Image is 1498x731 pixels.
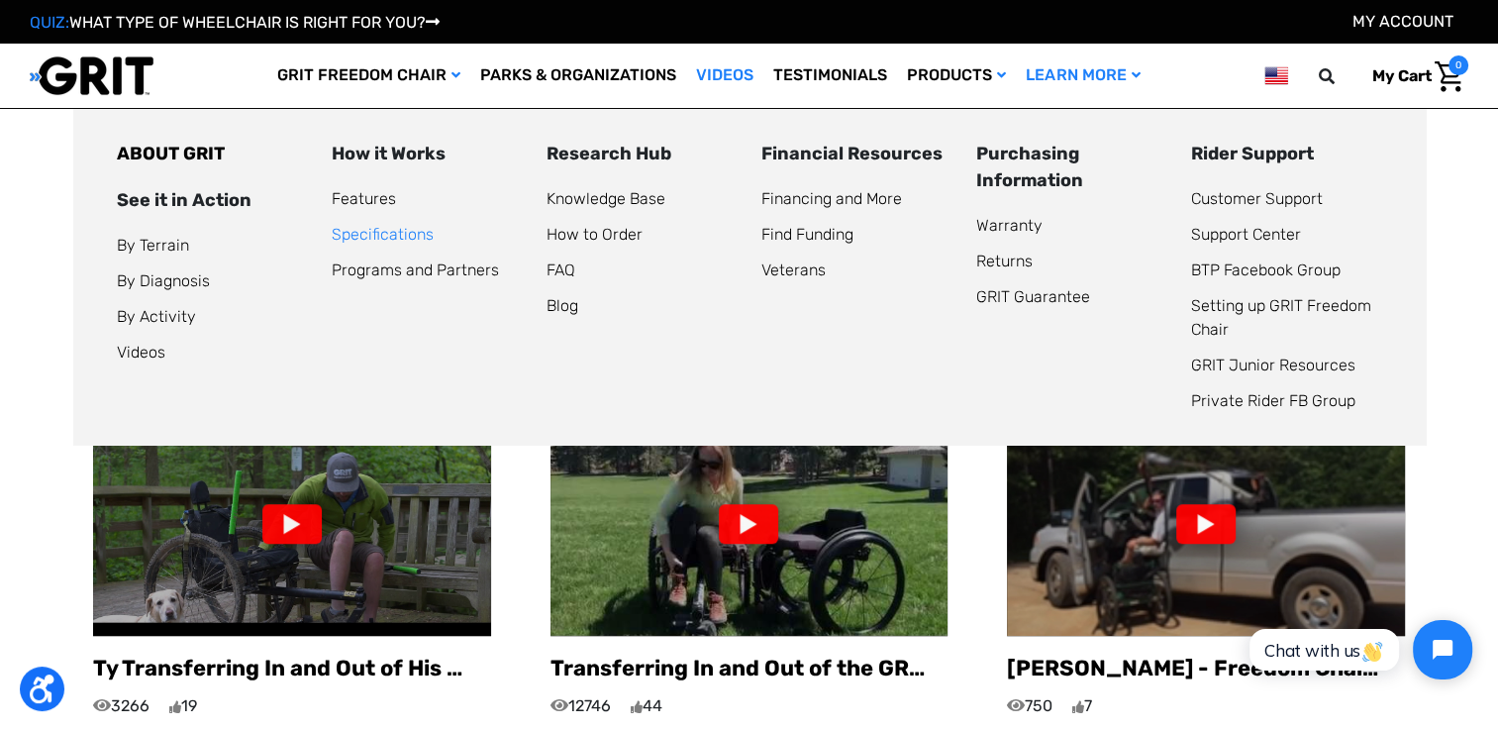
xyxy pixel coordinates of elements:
[117,187,308,214] div: See it in Action
[897,44,1016,108] a: Products
[332,189,396,208] a: Features
[267,44,470,108] a: GRIT Freedom Chair
[550,652,949,684] p: Transferring In and Out of the GRIT Freedom Chair
[547,225,643,244] a: How to Order
[761,261,826,279] a: Veterans
[1191,356,1355,374] a: GRIT Junior Resources
[763,44,897,108] a: Testimonials
[332,225,434,244] a: Specifications
[761,141,952,167] div: Financial Resources
[1072,694,1092,718] span: 7
[761,189,902,208] a: Financing and More
[30,13,440,32] a: QUIZ:WHAT TYPE OF WHEELCHAIR IS RIGHT FOR YOU?
[547,296,578,315] a: Blog
[1372,66,1432,85] span: My Cart
[1352,12,1453,31] a: Account
[1264,63,1288,88] img: us.png
[547,261,575,279] a: FAQ
[547,141,738,167] div: Research Hub
[332,261,499,279] a: Programs and Partners
[547,189,665,208] a: Knowledge Base
[117,236,189,255] a: By Terrain
[1357,55,1468,97] a: Cart with 0 items
[30,13,69,32] span: QUIZ:
[1435,61,1463,92] img: Cart
[1191,189,1323,208] a: Customer Support
[169,694,197,718] span: 19
[976,287,1090,306] a: GRIT Guarantee
[332,141,523,167] div: How it Works
[470,44,686,108] a: Parks & Organizations
[1016,44,1149,108] a: Learn More
[30,55,153,96] img: GRIT All-Terrain Wheelchair and Mobility Equipment
[1007,694,1052,718] span: 750
[976,141,1167,194] div: Purchasing Information
[1448,55,1468,75] span: 0
[686,44,763,108] a: Videos
[761,225,853,244] a: Find Funding
[1191,261,1341,279] a: BTP Facebook Group
[1191,141,1382,167] div: Rider Support
[1007,652,1405,684] p: [PERSON_NAME] - Freedom Chair to Truck Transfer (with Crane Lift)
[1228,603,1489,696] iframe: Tidio Chat
[976,252,1033,270] a: Returns
[1191,391,1355,410] a: Private Rider FB Group
[117,271,210,290] a: By Diagnosis
[117,343,165,362] a: Videos
[93,652,491,684] p: Ty Transferring In and Out of His GRIT Freedom Chair
[976,216,1043,235] a: Warranty
[117,143,225,164] a: ABOUT GRIT
[1191,225,1301,244] a: Support Center
[327,81,434,100] span: Phone Number
[93,694,150,718] span: 3266
[1328,55,1357,97] input: Search
[117,307,196,326] a: By Activity
[1191,296,1371,339] a: Setting up GRIT Freedom Chair
[631,694,662,718] span: 44
[550,412,949,636] img: hqdefault.jpg
[93,412,491,636] img: maxresdefault.jpg
[1007,412,1405,636] img: maxresdefault.jpg
[550,694,611,718] span: 12746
